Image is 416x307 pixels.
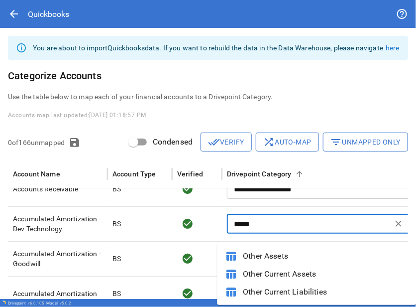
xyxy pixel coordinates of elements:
p: Accounts Receivable [13,184,103,194]
span: arrow_back [8,8,20,20]
div: You are about to import Quickbooks data. If you want to rebuild the data in the Data Warehouse, p... [33,39,400,57]
span: table_chart [225,286,237,298]
button: Verify [201,133,251,152]
div: Verified [177,170,203,178]
span: shuffle [263,136,275,148]
button: Unmapped Only [323,133,408,152]
span: Other Current Liabilities [243,286,408,298]
p: Use the table below to map each of your financial accounts to a Drivepoint Category. [8,92,408,102]
button: Clear [392,217,406,231]
p: BS [112,219,121,229]
span: done_all [208,136,220,148]
span: table_chart [225,250,237,262]
div: Account Type [112,170,156,178]
h6: Categorize Accounts [8,68,408,84]
img: Drivepoint [2,301,6,305]
span: filter_list [330,136,342,148]
div: Drivepoint Category [227,170,292,178]
span: Other Assets [243,250,408,262]
span: v 6.0.105 [28,301,44,306]
div: Quickbooks [28,9,69,19]
span: Condensed [153,136,193,148]
p: BS [112,254,121,264]
a: here [386,44,400,52]
span: Accounts map last updated: [DATE] 01:18:57 PM [8,112,146,119]
p: 0 of 166 unmapped [8,138,65,148]
p: Accumulated Amortization [13,289,103,299]
div: Account Name [13,170,60,178]
p: Accumulated Amortization - Goodwill [13,249,103,269]
p: Accumulated Amortization - Dev Technology [13,214,103,234]
div: Model [46,301,71,306]
p: BS [112,184,121,194]
span: Other Current Assets [243,268,408,280]
p: BS [112,289,121,299]
button: Sort [293,167,307,181]
div: Drivepoint [8,301,44,306]
span: table_chart [225,268,237,280]
button: Auto-map [256,133,319,152]
span: v 5.0.2 [60,301,71,306]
